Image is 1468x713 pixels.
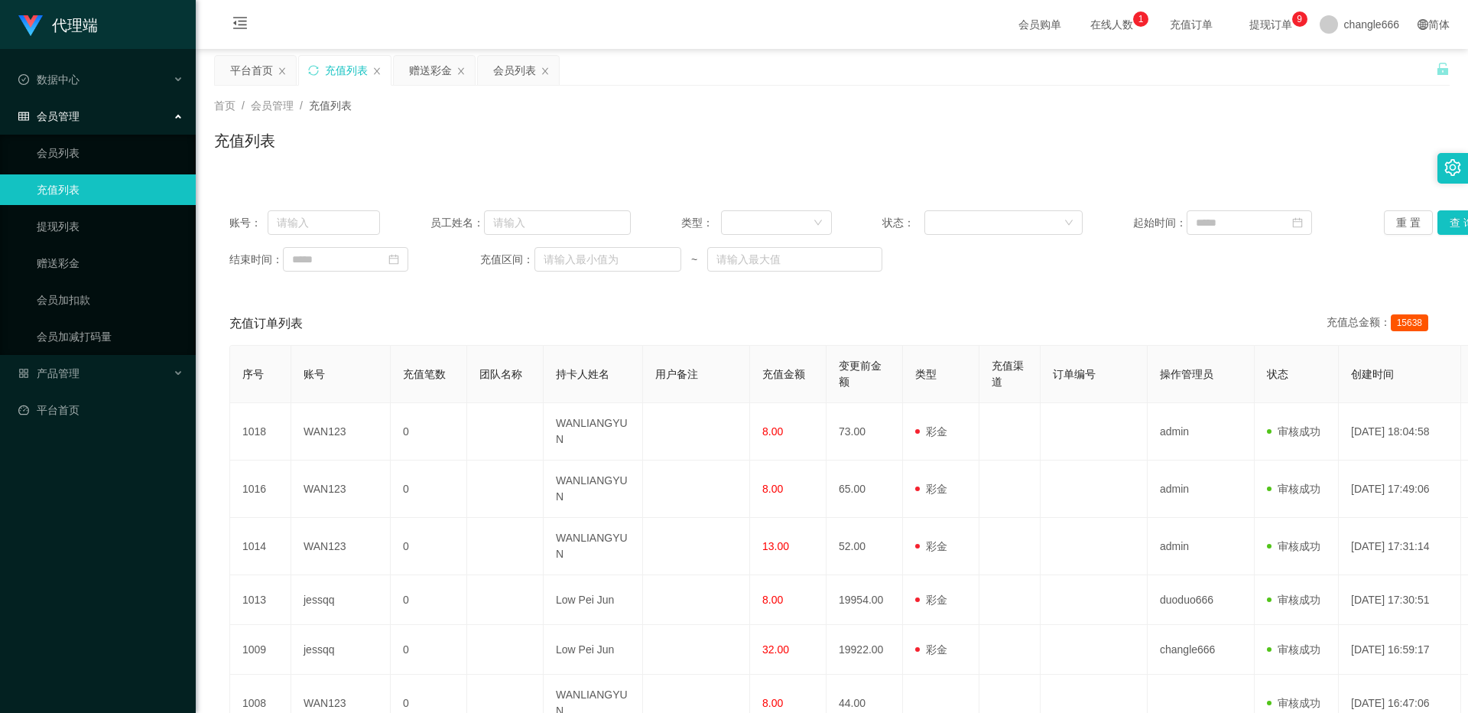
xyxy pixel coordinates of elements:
a: 会员加减打码量 [37,321,183,352]
span: 结束时间： [229,252,283,268]
span: 提现订单 [1242,19,1300,30]
i: 图标: calendar [388,254,399,265]
td: [DATE] 17:30:51 [1339,575,1461,625]
i: 图标: menu-fold [214,1,266,50]
td: jessqq [291,625,391,675]
span: 审核成功 [1267,540,1320,552]
i: 图标: global [1418,19,1428,30]
td: 73.00 [827,403,903,461]
span: 持卡人姓名 [556,368,609,380]
span: 状态： [882,215,924,231]
span: 状态 [1267,368,1288,380]
span: 账号 [304,368,325,380]
span: 订单编号 [1053,368,1096,380]
span: 8.00 [762,697,783,709]
span: 彩金 [915,643,947,656]
td: 0 [391,461,467,518]
input: 请输入 [268,210,380,235]
div: 赠送彩金 [409,56,452,85]
td: 1009 [230,625,291,675]
span: 团队名称 [479,368,522,380]
span: 类型 [915,368,937,380]
i: 图标: close [456,67,466,76]
span: 审核成功 [1267,594,1320,606]
a: 图标: dashboard平台首页 [18,395,183,425]
span: 创建时间 [1351,368,1394,380]
i: 图标: setting [1444,159,1461,176]
span: 15638 [1391,314,1428,331]
i: 图标: close [541,67,550,76]
td: 0 [391,518,467,575]
span: 审核成功 [1267,697,1320,709]
td: 19954.00 [827,575,903,625]
td: changle666 [1148,625,1255,675]
sup: 9 [1292,11,1307,27]
td: [DATE] 18:04:58 [1339,403,1461,461]
td: jessqq [291,575,391,625]
i: 图标: close [372,67,382,76]
img: logo.9652507e.png [18,15,43,37]
td: WANLIANGYUN [544,518,643,575]
td: Low Pei Jun [544,625,643,675]
a: 会员列表 [37,138,183,168]
span: 会员管理 [18,110,80,122]
span: 审核成功 [1267,643,1320,656]
span: 32.00 [762,643,789,656]
td: WAN123 [291,461,391,518]
a: 会员加扣款 [37,285,183,315]
div: 会员列表 [493,56,536,85]
button: 重 置 [1384,210,1433,235]
span: 充值笔数 [403,368,446,380]
input: 请输入最大值 [707,247,882,272]
td: 1016 [230,461,291,518]
td: admin [1148,518,1255,575]
p: 9 [1297,11,1302,27]
span: 8.00 [762,483,783,495]
span: 8.00 [762,594,783,606]
i: 图标: check-circle-o [18,74,29,85]
span: 首页 [214,99,235,112]
span: 彩金 [915,425,947,438]
span: / [300,99,303,112]
i: 图标: close [278,67,287,76]
td: 0 [391,575,467,625]
i: 图标: sync [308,65,319,76]
td: 1013 [230,575,291,625]
span: 审核成功 [1267,425,1320,438]
td: admin [1148,403,1255,461]
div: 充值列表 [325,56,368,85]
span: 13.00 [762,540,789,552]
td: 52.00 [827,518,903,575]
span: ~ [681,252,707,268]
div: 平台首页 [230,56,273,85]
a: 赠送彩金 [37,248,183,278]
span: 产品管理 [18,367,80,379]
span: 充值列表 [309,99,352,112]
td: admin [1148,461,1255,518]
span: 操作管理员 [1160,368,1213,380]
a: 代理端 [18,18,98,31]
td: [DATE] 17:31:14 [1339,518,1461,575]
td: WANLIANGYUN [544,403,643,461]
td: WANLIANGYUN [544,461,643,518]
span: 会员管理 [251,99,294,112]
a: 提现列表 [37,211,183,242]
td: duoduo666 [1148,575,1255,625]
td: Low Pei Jun [544,575,643,625]
span: 审核成功 [1267,483,1320,495]
span: 在线人数 [1083,19,1141,30]
td: [DATE] 16:59:17 [1339,625,1461,675]
span: 彩金 [915,594,947,606]
a: 充值列表 [37,174,183,205]
span: 数据中心 [18,73,80,86]
span: 变更前金额 [839,360,882,388]
span: 8.00 [762,425,783,438]
td: 0 [391,403,467,461]
span: 账号： [229,215,268,231]
div: 充值总金额： [1327,314,1434,333]
i: 图标: down [1064,218,1073,229]
i: 图标: unlock [1436,62,1450,76]
td: 1018 [230,403,291,461]
span: 用户备注 [655,368,698,380]
i: 图标: appstore-o [18,368,29,379]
